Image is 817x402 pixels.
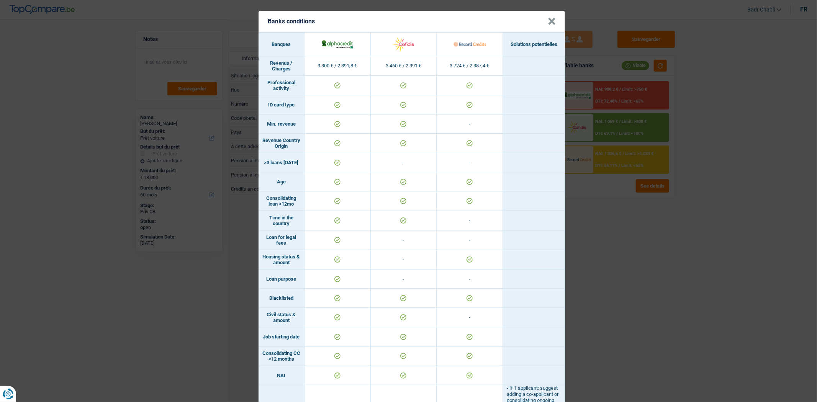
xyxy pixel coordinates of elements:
td: Professional activity [259,76,305,95]
td: - [437,308,503,327]
td: Consolidating CC <12 months [259,346,305,366]
td: Blacklisted [259,289,305,308]
img: Record Credits [454,36,486,52]
td: >3 loans [DATE] [259,153,305,172]
th: Solutions potentielles [503,33,565,56]
td: - [437,114,503,134]
img: AlphaCredit [321,39,354,49]
td: Loan for legal fees [259,230,305,250]
td: Min. revenue [259,114,305,134]
td: ID card type [259,95,305,114]
img: Cofidis [387,36,420,52]
td: Revenus / Charges [259,56,305,76]
button: Close [548,18,556,25]
td: Civil status & amount [259,308,305,327]
td: 3.724 € / 2.387,4 € [437,56,503,76]
td: Consolidating loan <12mo [259,191,305,211]
td: Housing status & amount [259,250,305,270]
td: - [437,230,503,250]
th: Banques [259,33,305,56]
td: - [437,153,503,172]
td: - [371,230,437,250]
td: Revenue Country Origin [259,134,305,153]
td: Job starting date [259,327,305,346]
h5: Banks conditions [268,18,315,25]
td: - [371,270,437,289]
td: - [437,211,503,230]
td: Loan purpose [259,270,305,289]
td: Time in the country [259,211,305,230]
td: - [371,153,437,172]
td: Age [259,172,305,191]
td: - [371,250,437,270]
td: 3.460 € / 2.391 € [371,56,437,76]
td: - [437,270,503,289]
td: 3.300 € / 2.391,8 € [305,56,371,76]
td: NAI [259,366,305,385]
